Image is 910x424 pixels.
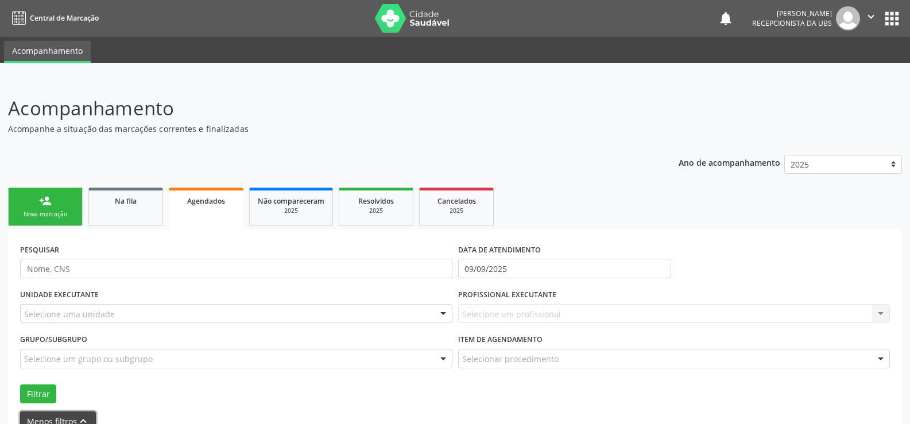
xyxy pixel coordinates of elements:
[187,196,225,206] span: Agendados
[458,286,556,304] label: PROFISSIONAL EXECUTANTE
[718,10,734,26] button: notifications
[24,308,115,320] span: Selecione uma unidade
[882,9,902,29] button: apps
[458,259,671,278] input: Selecione um intervalo
[17,210,74,219] div: Nova marcação
[679,155,780,169] p: Ano de acompanhamento
[258,196,324,206] span: Não compareceram
[836,6,860,30] img: img
[30,13,99,23] span: Central de Marcação
[20,241,59,259] label: PESQUISAR
[115,196,137,206] span: Na fila
[20,331,87,349] label: Grupo/Subgrupo
[20,286,99,304] label: UNIDADE EXECUTANTE
[458,241,541,259] label: DATA DE ATENDIMENTO
[462,353,559,365] span: Selecionar procedimento
[258,207,324,215] div: 2025
[437,196,476,206] span: Cancelados
[24,353,153,365] span: Selecione um grupo ou subgrupo
[752,18,832,28] span: Recepcionista da UBS
[20,259,452,278] input: Nome, CNS
[752,9,832,18] div: [PERSON_NAME]
[860,6,882,30] button: 
[347,207,405,215] div: 2025
[39,195,52,207] div: person_add
[4,41,91,63] a: Acompanhamento
[8,94,634,123] p: Acompanhamento
[865,10,877,23] i: 
[358,196,394,206] span: Resolvidos
[8,9,99,28] a: Central de Marcação
[458,331,543,349] label: Item de agendamento
[8,123,634,135] p: Acompanhe a situação das marcações correntes e finalizadas
[428,207,485,215] div: 2025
